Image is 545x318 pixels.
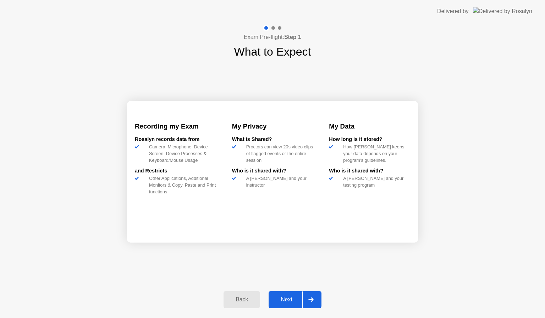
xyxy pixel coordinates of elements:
div: A [PERSON_NAME] and your instructor [243,175,313,188]
div: Delivered by [437,7,469,16]
h1: What to Expect [234,43,311,60]
h3: My Data [329,121,410,131]
div: Next [271,296,302,303]
button: Next [269,291,321,308]
div: Camera, Microphone, Device Screen, Device Processes & Keyboard/Mouse Usage [146,143,216,164]
div: Who is it shared with? [329,167,410,175]
button: Back [224,291,260,308]
img: Delivered by Rosalyn [473,7,532,15]
div: How long is it stored? [329,136,410,143]
b: Step 1 [284,34,301,40]
h4: Exam Pre-flight: [244,33,301,41]
div: and Restricts [135,167,216,175]
div: Who is it shared with? [232,167,313,175]
div: Back [226,296,258,303]
div: Rosalyn records data from [135,136,216,143]
div: How [PERSON_NAME] keeps your data depends on your program’s guidelines. [340,143,410,164]
h3: Recording my Exam [135,121,216,131]
div: A [PERSON_NAME] and your testing program [340,175,410,188]
div: Other Applications, Additional Monitors & Copy, Paste and Print functions [146,175,216,195]
h3: My Privacy [232,121,313,131]
div: Proctors can view 20s video clips of flagged events or the entire session [243,143,313,164]
div: What is Shared? [232,136,313,143]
